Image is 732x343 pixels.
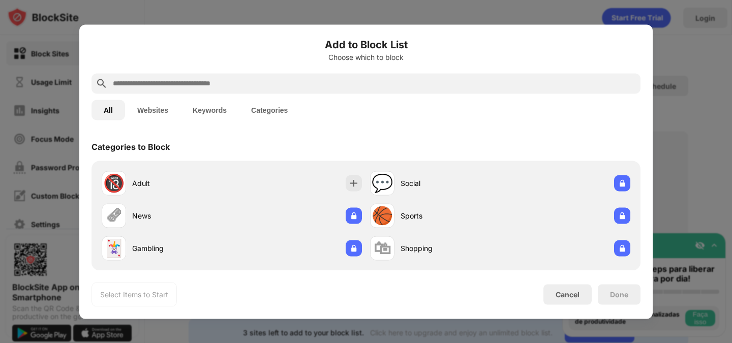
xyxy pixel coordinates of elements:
div: Choose which to block [91,53,640,61]
div: 🗞 [105,205,123,226]
div: 🃏 [103,238,125,259]
button: Categories [239,100,300,120]
div: 🏀 [372,205,393,226]
button: Websites [125,100,180,120]
div: Adult [132,178,232,189]
div: Cancel [556,290,579,299]
button: Keywords [180,100,239,120]
div: 🛍 [374,238,391,259]
div: Social [401,178,500,189]
img: search.svg [96,77,108,89]
button: All [91,100,125,120]
div: Sports [401,210,500,221]
div: Done [610,290,628,298]
div: News [132,210,232,221]
div: 💬 [372,173,393,194]
div: 🔞 [103,173,125,194]
div: Shopping [401,243,500,254]
div: Select Items to Start [100,289,168,299]
h6: Add to Block List [91,37,640,52]
div: Gambling [132,243,232,254]
div: Categories to Block [91,141,170,151]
